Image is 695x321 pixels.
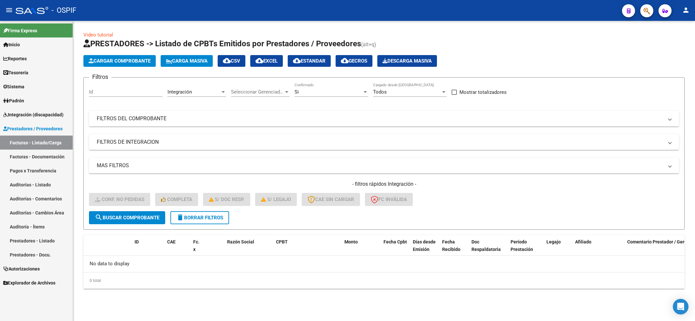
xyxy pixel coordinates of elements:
[3,27,37,34] span: Firma Express
[384,239,407,244] span: Fecha Cpbt
[167,89,192,95] span: Integración
[295,89,299,95] span: Si
[293,58,326,64] span: Estandar
[572,235,625,264] datatable-header-cell: Afiliado
[381,235,410,264] datatable-header-cell: Fecha Cpbt
[231,89,284,95] span: Seleccionar Gerenciador
[170,211,229,224] button: Borrar Filtros
[336,55,372,67] button: Gecros
[308,197,354,202] span: CAE SIN CARGAR
[544,235,563,264] datatable-header-cell: Legajo
[440,235,469,264] datatable-header-cell: Fecha Recibido
[209,197,245,202] span: S/ Doc Resp.
[373,89,387,95] span: Todos
[293,57,301,65] mat-icon: cloud_download
[508,235,544,264] datatable-header-cell: Período Prestación
[459,88,507,96] span: Mostrar totalizadores
[371,197,407,202] span: FC Inválida
[575,239,591,244] span: Afiliado
[469,235,508,264] datatable-header-cell: Doc Respaldatoria
[166,58,208,64] span: Carga Masiva
[682,6,690,14] mat-icon: person
[302,193,360,206] button: CAE SIN CARGAR
[97,139,663,146] mat-panel-title: FILTROS DE INTEGRACION
[95,197,144,202] span: Conf. no pedidas
[227,239,254,244] span: Razón Social
[97,115,663,122] mat-panel-title: FILTROS DEL COMPROBANTE
[3,265,40,272] span: Autorizaciones
[3,55,27,62] span: Reportes
[95,213,103,221] mat-icon: search
[161,55,213,67] button: Carga Masiva
[97,162,663,169] mat-panel-title: MAS FILTROS
[83,55,156,67] button: Cargar Comprobante
[89,134,679,150] mat-expansion-panel-header: FILTROS DE INTEGRACION
[155,193,198,206] button: Completa
[673,299,688,314] div: Open Intercom Messenger
[223,57,231,65] mat-icon: cloud_download
[3,279,55,286] span: Explorador de Archivos
[377,55,437,67] app-download-masive: Descarga masiva de comprobantes (adjuntos)
[255,58,278,64] span: EXCEL
[95,215,159,221] span: Buscar Comprobante
[218,55,245,67] button: CSV
[193,239,199,252] span: Fc. x
[89,181,679,188] h4: - filtros rápidos Integración -
[83,272,685,289] div: 0 total
[165,235,191,264] datatable-header-cell: CAE
[255,57,263,65] mat-icon: cloud_download
[546,239,561,244] span: Legajo
[255,193,297,206] button: S/ legajo
[3,41,20,48] span: Inicio
[167,239,176,244] span: CAE
[83,32,113,38] a: Video tutorial
[89,72,111,81] h3: Filtros
[224,235,273,264] datatable-header-cell: Razón Social
[361,41,376,48] span: (alt+q)
[471,239,501,252] span: Doc Respaldatoria
[410,235,440,264] datatable-header-cell: Días desde Emisión
[83,39,361,48] span: PRESTADORES -> Listado de CPBTs Emitidos por Prestadores / Proveedores
[288,55,331,67] button: Estandar
[383,58,432,64] span: Descarga Masiva
[250,55,283,67] button: EXCEL
[176,213,184,221] mat-icon: delete
[89,158,679,173] mat-expansion-panel-header: MAS FILTROS
[83,256,685,272] div: No data to display
[5,6,13,14] mat-icon: menu
[223,58,240,64] span: CSV
[89,111,679,126] mat-expansion-panel-header: FILTROS DEL COMPROBANTE
[3,69,28,76] span: Tesorería
[342,235,381,264] datatable-header-cell: Monto
[51,3,76,18] span: - OSPIF
[442,239,460,252] span: Fecha Recibido
[273,235,342,264] datatable-header-cell: CPBT
[176,215,223,221] span: Borrar Filtros
[132,235,165,264] datatable-header-cell: ID
[341,57,349,65] mat-icon: cloud_download
[365,193,413,206] button: FC Inválida
[3,111,64,118] span: Integración (discapacidad)
[191,235,204,264] datatable-header-cell: Fc. x
[261,197,291,202] span: S/ legajo
[3,83,24,90] span: Sistema
[89,193,150,206] button: Conf. no pedidas
[3,97,24,104] span: Padrón
[89,58,151,64] span: Cargar Comprobante
[413,239,436,252] span: Días desde Emisión
[89,211,165,224] button: Buscar Comprobante
[135,239,139,244] span: ID
[3,125,63,132] span: Prestadores / Proveedores
[377,55,437,67] button: Descarga Masiva
[276,239,288,244] span: CPBT
[203,193,251,206] button: S/ Doc Resp.
[344,239,358,244] span: Monto
[511,239,533,252] span: Período Prestación
[161,197,192,202] span: Completa
[341,58,367,64] span: Gecros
